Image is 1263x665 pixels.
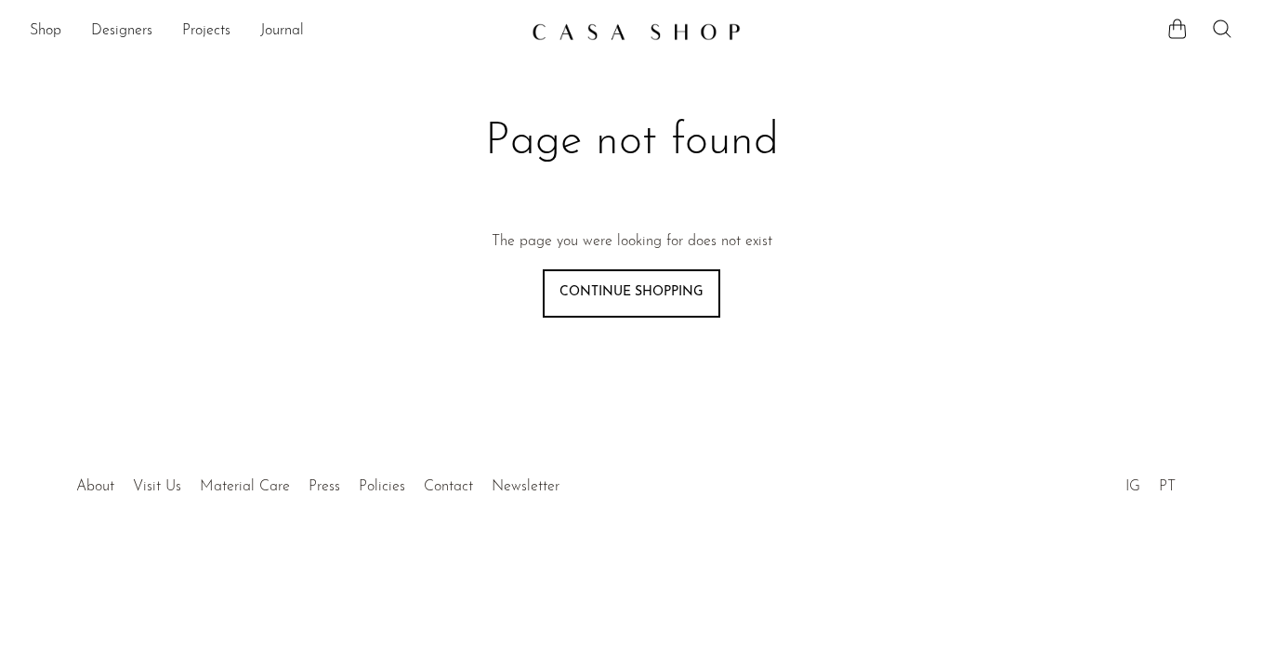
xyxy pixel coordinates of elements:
[1159,479,1176,494] a: PT
[200,479,290,494] a: Material Care
[359,479,405,494] a: Policies
[309,479,340,494] a: Press
[492,230,772,254] p: The page you were looking for does not exist
[1125,479,1140,494] a: IG
[543,269,720,318] a: Continue shopping
[133,479,181,494] a: Visit Us
[30,16,517,47] nav: Desktop navigation
[76,479,114,494] a: About
[30,20,61,44] a: Shop
[260,20,304,44] a: Journal
[424,479,473,494] a: Contact
[336,113,928,171] h1: Page not found
[67,464,569,500] ul: Quick links
[1116,464,1185,500] ul: Social Medias
[30,16,517,47] ul: NEW HEADER MENU
[182,20,230,44] a: Projects
[91,20,152,44] a: Designers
